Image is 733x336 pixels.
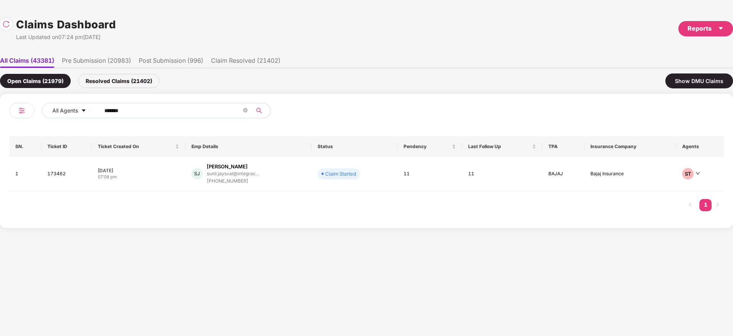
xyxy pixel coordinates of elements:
[211,57,281,68] li: Claim Resolved (21402)
[98,167,179,174] div: [DATE]
[715,202,720,207] span: right
[98,174,179,180] div: 07:08 pm
[191,168,203,179] div: SJ
[251,103,271,118] button: search
[718,25,724,31] span: caret-down
[688,24,724,33] div: Reports
[584,136,676,157] th: Insurance Company
[16,16,116,33] h1: Claims Dashboard
[243,108,248,113] span: close-circle
[207,163,248,170] div: [PERSON_NAME]
[2,20,10,28] img: svg+xml;base64,PHN2ZyBpZD0iUmVsb2FkLTMyeDMyIiB4bWxucz0iaHR0cDovL3d3dy53My5vcmcvMjAwMC9zdmciIHdpZH...
[52,106,78,115] span: All Agents
[81,108,86,114] span: caret-down
[696,171,700,176] span: down
[98,144,174,150] span: Ticket Created On
[243,107,248,114] span: close-circle
[684,199,696,211] li: Previous Page
[462,157,542,191] td: 11
[542,157,584,191] td: BAJAJ
[185,136,311,157] th: Emp Details
[684,199,696,211] button: left
[397,157,462,191] td: 11
[42,103,103,118] button: All Agentscaret-down
[699,199,712,210] a: 1
[9,157,41,191] td: 1
[139,57,203,68] li: Post Submission (996)
[712,199,724,211] li: Next Page
[665,73,733,88] div: Show DMU Claims
[16,33,116,41] div: Last Updated on 07:24 pm[DATE]
[92,136,185,157] th: Ticket Created On
[207,178,259,185] div: [PHONE_NUMBER]
[62,57,131,68] li: Pre Submission (20983)
[207,171,259,176] div: sunil.jaysval@integrac...
[699,199,712,211] li: 1
[682,168,694,179] div: ST
[397,136,462,157] th: Pendency
[468,144,530,150] span: Last Follow Up
[676,136,724,157] th: Agents
[78,74,159,88] div: Resolved Claims (21402)
[712,199,724,211] button: right
[251,108,266,114] span: search
[41,136,92,157] th: Ticket ID
[462,136,542,157] th: Last Follow Up
[325,170,356,178] div: Claim Started
[542,136,584,157] th: TPA
[9,136,41,157] th: SN.
[17,106,26,115] img: svg+xml;base64,PHN2ZyB4bWxucz0iaHR0cDovL3d3dy53My5vcmcvMjAwMC9zdmciIHdpZHRoPSIyNCIgaGVpZ2h0PSIyNC...
[41,157,92,191] td: 173462
[584,157,676,191] td: Bajaj Insurance
[688,202,692,207] span: left
[404,144,450,150] span: Pendency
[311,136,398,157] th: Status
